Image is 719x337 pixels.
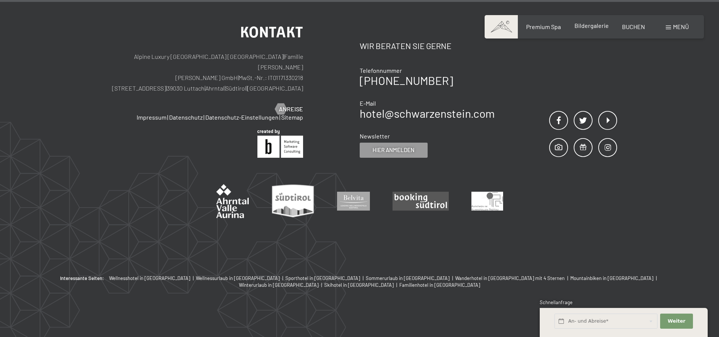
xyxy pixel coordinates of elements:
span: Weiter [668,318,685,325]
span: Winterurlaub in [GEOGRAPHIC_DATA] [239,282,319,288]
a: Sporthotel in [GEOGRAPHIC_DATA] | [285,275,366,282]
a: Datenschutz-Einstellungen [205,114,279,121]
span: | [654,275,659,281]
span: E-Mail [360,100,376,107]
span: | [279,114,280,121]
a: Winterurlaub in [GEOGRAPHIC_DATA] | [239,282,324,288]
span: | [191,275,196,281]
span: Sommerurlaub in [GEOGRAPHIC_DATA] [366,275,450,281]
span: Wir beraten Sie gerne [360,41,451,51]
a: hotel@schwarzenstein.com [360,106,495,120]
span: Wellnesshotel in [GEOGRAPHIC_DATA] [109,275,190,281]
span: Menü [673,23,689,30]
a: Datenschutz [169,114,203,121]
span: Hier anmelden [373,146,414,154]
a: Anreise [275,105,303,113]
span: Sporthotel in [GEOGRAPHIC_DATA] [285,275,360,281]
span: | [451,275,455,281]
a: Familienhotel in [GEOGRAPHIC_DATA] [399,282,480,288]
a: Wellnessurlaub in [GEOGRAPHIC_DATA] | [196,275,285,282]
span: | [320,282,324,288]
span: Schnellanfrage [540,299,573,305]
a: Wellnesshotel in [GEOGRAPHIC_DATA] | [109,275,196,282]
span: Anreise [279,105,303,113]
a: Mountainbiken in [GEOGRAPHIC_DATA] | [570,275,659,282]
img: Brandnamic GmbH | Leading Hospitality Solutions [257,129,303,158]
b: Interessante Seiten: [60,275,104,282]
a: Sommerurlaub in [GEOGRAPHIC_DATA] | [366,275,455,282]
a: [PHONE_NUMBER] [360,74,453,87]
span: | [166,85,167,92]
span: Wanderhotel in [GEOGRAPHIC_DATA] mit 4 Sternen [455,275,565,281]
span: Telefonnummer [360,67,402,74]
span: | [281,275,285,281]
span: | [167,114,168,121]
span: Skihotel in [GEOGRAPHIC_DATA] [324,282,394,288]
a: Premium Spa [526,23,561,30]
a: Skihotel in [GEOGRAPHIC_DATA] | [324,282,399,288]
a: Wanderhotel in [GEOGRAPHIC_DATA] mit 4 Sternen | [455,275,570,282]
p: Alpine Luxury [GEOGRAPHIC_DATA] [GEOGRAPHIC_DATA] Familie [PERSON_NAME] [PERSON_NAME] GmbH MwSt.-... [102,51,303,94]
span: | [395,282,399,288]
span: | [361,275,366,281]
a: Impressum [137,114,166,121]
a: Bildergalerie [574,22,609,29]
span: Kontakt [240,23,303,41]
span: Mountainbiken in [GEOGRAPHIC_DATA] [570,275,653,281]
a: BUCHEN [622,23,645,30]
a: Sitemap [281,114,303,121]
span: | [203,114,205,121]
span: | [566,275,570,281]
span: Wellnessurlaub in [GEOGRAPHIC_DATA] [196,275,280,281]
span: | [238,74,239,81]
button: Weiter [660,314,693,329]
span: Newsletter [360,132,390,140]
span: Familienhotel in [GEOGRAPHIC_DATA] [399,282,480,288]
